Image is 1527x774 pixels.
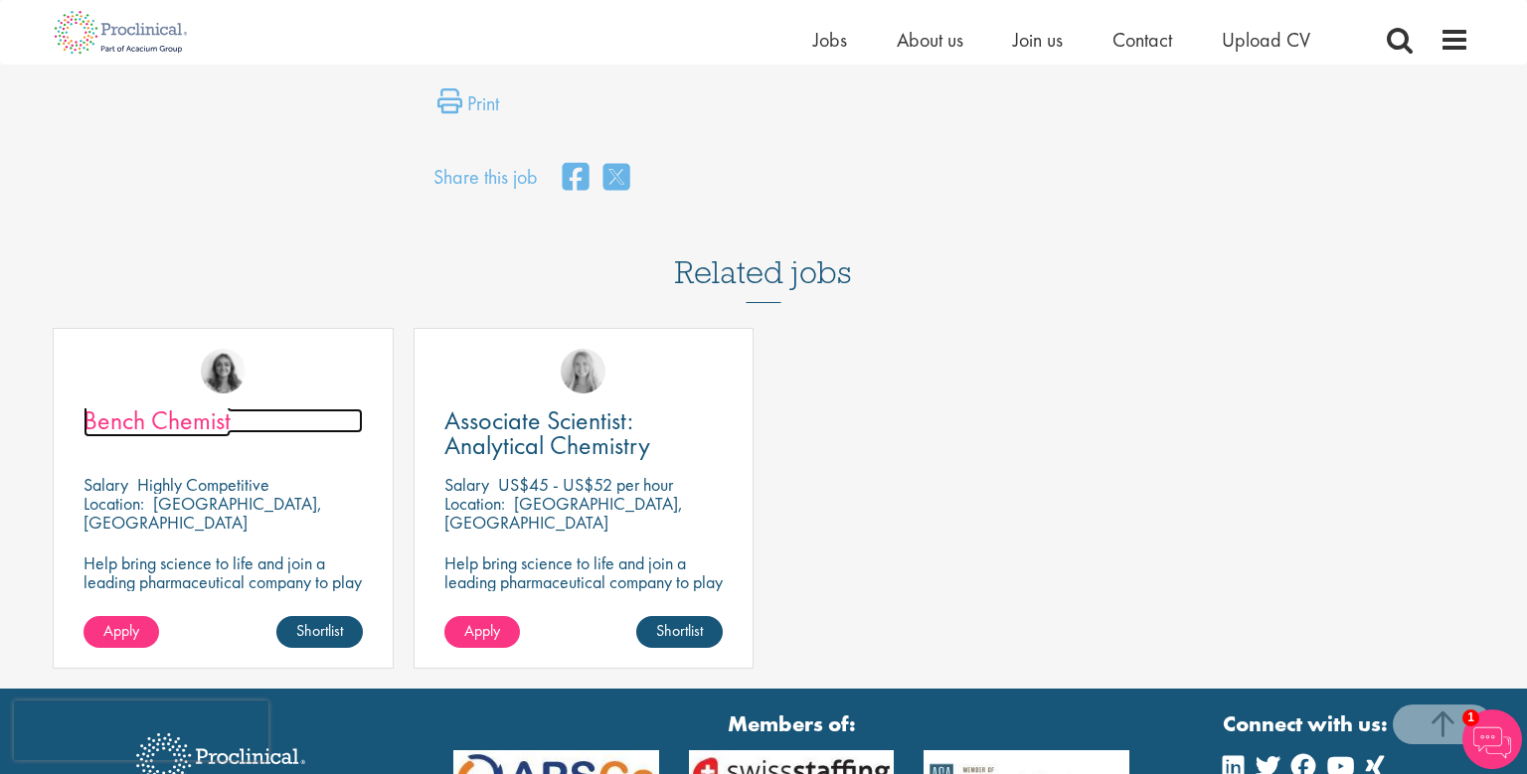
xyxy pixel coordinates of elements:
p: Help bring science to life and join a leading pharmaceutical company to play a key role in delive... [84,553,363,648]
a: Contact [1112,27,1172,53]
p: Help bring science to life and join a leading pharmaceutical company to play a key role in delive... [444,553,724,648]
p: [GEOGRAPHIC_DATA], [GEOGRAPHIC_DATA] [444,492,683,534]
a: share on facebook [563,157,589,200]
a: Shortlist [636,616,723,648]
h3: Related jobs [675,206,852,303]
span: Bench Chemist [84,403,231,437]
a: Bench Chemist [84,408,363,433]
a: share on twitter [603,157,629,200]
iframe: reCAPTCHA [14,700,268,760]
strong: Members of: [453,708,1129,739]
a: Shortlist [276,616,363,648]
p: Highly Competitive [137,473,269,496]
img: Jackie Cerchio [201,349,246,393]
span: Location: [84,492,144,515]
a: Apply [444,616,520,648]
p: US$45 - US$52 per hour [498,473,673,496]
strong: Connect with us: [1223,708,1392,739]
a: Jobs [813,27,847,53]
label: Share this job [433,163,538,192]
a: Print [437,88,499,128]
span: Apply [103,620,139,641]
span: Salary [84,473,128,496]
a: About us [897,27,963,53]
span: 1 [1462,709,1479,726]
a: Associate Scientist: Analytical Chemistry [444,408,724,458]
span: Location: [444,492,505,515]
p: [GEOGRAPHIC_DATA], [GEOGRAPHIC_DATA] [84,492,322,534]
img: Shannon Briggs [561,349,605,393]
a: Upload CV [1222,27,1310,53]
span: Salary [444,473,489,496]
img: Chatbot [1462,709,1522,769]
span: Associate Scientist: Analytical Chemistry [444,403,650,462]
a: Apply [84,616,159,648]
span: Apply [464,620,500,641]
a: Join us [1013,27,1063,53]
